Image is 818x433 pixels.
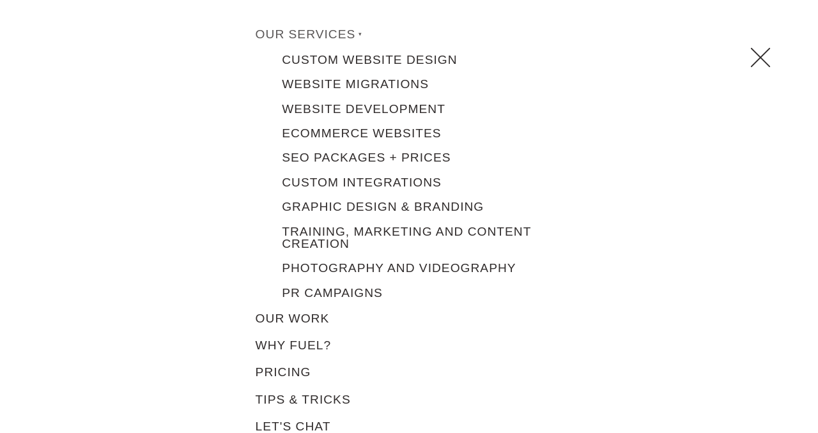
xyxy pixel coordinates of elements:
a: Website Development [270,96,569,121]
a: eCommerce Websites [270,121,569,145]
a: Photography and Videography [270,256,569,280]
a: Custom Integrations [270,170,569,194]
a: Our Services [249,20,569,47]
a: SEO Packages + Prices [270,146,569,170]
a: Custom Website Design [270,47,569,72]
a: Training, Marketing and Content Creation [270,219,569,256]
a: Graphic Design & Branding [270,195,569,219]
a: Why Fuel? [249,332,569,359]
a: Pricing [249,359,569,386]
a: PR Campaigns [270,280,569,305]
a: Our Work [249,305,569,331]
a: Tips & Tricks [249,386,569,413]
a: Website Migrations [270,72,569,96]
